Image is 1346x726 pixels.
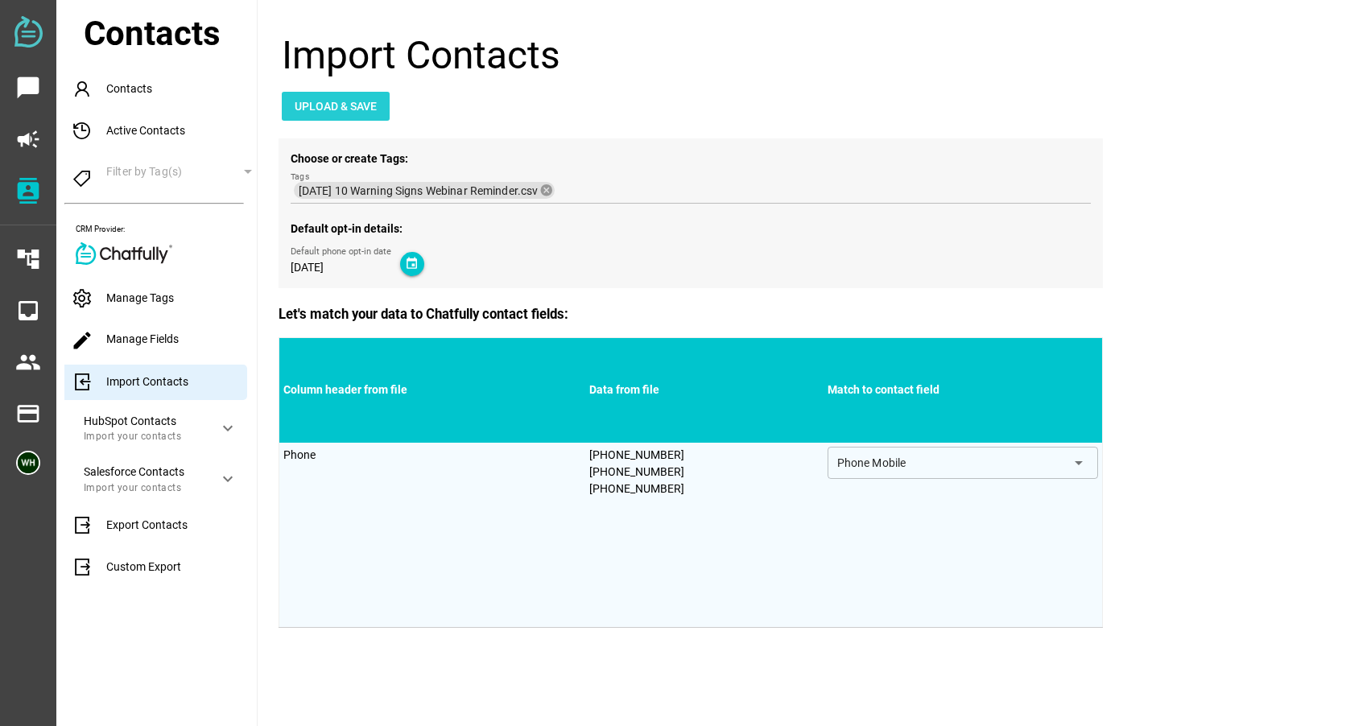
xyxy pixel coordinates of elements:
div: [PHONE_NUMBER] [589,447,820,464]
img: svg+xml;base64,PD94bWwgdmVyc2lvbj0iMS4wIiBlbmNvZGluZz0iVVRGLTgiPz4KPHN2ZyB2ZXJzaW9uPSIxLjEiIHZpZX... [14,16,43,47]
th: Data from file [585,338,824,443]
i: account_tree [15,246,41,272]
div: Salesforce Contacts [84,465,205,479]
img: Chatfully [76,242,172,265]
strong: Choose or create Tags: [291,152,408,165]
div: Import Contacts [64,365,247,400]
div: Active Contacts [64,113,257,149]
p: Let's match your data to Chatfully contact fields: [279,304,1338,324]
h3: Import Contacts [282,35,1338,76]
span: Upload & Save [295,97,377,116]
div: [PHONE_NUMBER] [589,481,820,497]
div: Manage Tags [64,281,257,316]
div: Default phone opt-in date [291,245,400,259]
i: cancel [539,184,554,198]
td: Phone [279,443,585,628]
div: [PHONE_NUMBER] [589,464,820,481]
i: people [15,349,41,375]
span: Phone Mobile [837,456,906,470]
img: 5edff51079ed9903661a2266-30.png [16,451,40,475]
div: Import your contacts [84,431,205,442]
i: keyboard_arrow_down [218,469,237,489]
button: Upload & Save [282,92,390,121]
div: [DATE] [291,259,400,276]
input: [DATE] 10 Warning Signs Webinar Reminder.csvTags [558,181,1091,200]
th: Column header from file [279,338,585,443]
div: Contacts [64,72,257,107]
div: Contacts [84,8,257,59]
i: inbox [15,298,41,324]
i: payment [15,401,41,427]
i: arrow_drop_down [1069,453,1088,472]
strong: Default opt-in details: [291,222,403,235]
div: HubSpot Contacts [84,415,205,428]
th: Match to contact field [824,338,1103,443]
i: campaign [15,126,41,152]
a: Manage Fields [71,332,179,345]
i: edit [71,329,93,352]
i: contacts [15,178,41,204]
a: Custom Export [71,560,181,573]
i: chat_bubble [15,75,41,101]
span: [DATE] 10 Warning Signs Webinar Reminder.csv [299,184,539,198]
div: Import your contacts [84,482,205,493]
i: event [405,257,419,270]
div: Export Contacts [64,508,257,543]
i: keyboard_arrow_down [218,419,237,438]
div: CRM Provider: [76,224,257,236]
